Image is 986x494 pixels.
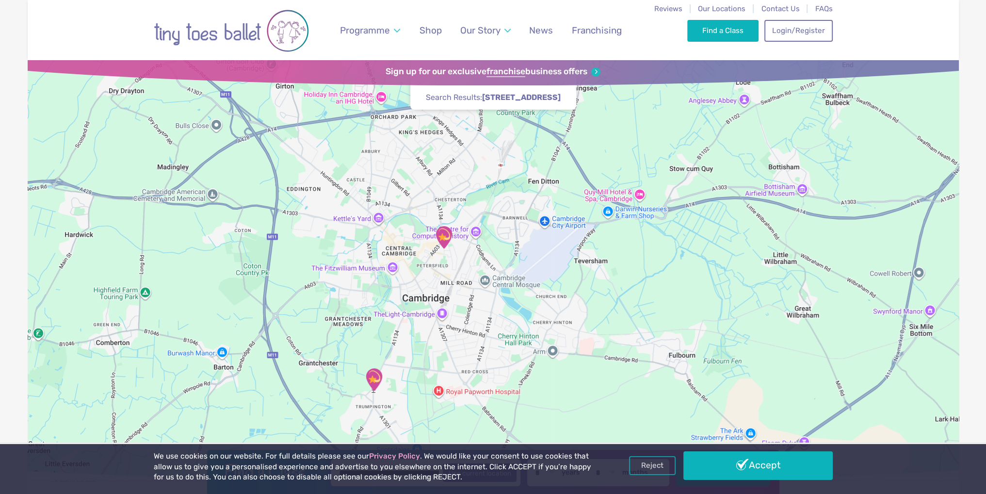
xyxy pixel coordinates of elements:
div: St Matthew's Church [432,225,456,249]
div: Trumpington Village Hall [362,367,386,392]
a: Privacy Policy [369,452,420,461]
span: Our Story [460,25,501,36]
a: Our Locations [698,4,745,13]
a: Reject [629,456,676,475]
a: Contact Us [761,4,799,13]
a: Sign up for our exclusivefranchisebusiness offers [386,66,600,77]
p: We use cookies on our website. For full details please see our . We would like your consent to us... [154,451,595,483]
strong: [STREET_ADDRESS] [482,93,561,102]
strong: franchise [486,66,525,77]
span: News [529,25,553,36]
img: tiny toes ballet [154,6,309,55]
span: Shop [420,25,442,36]
a: News [525,19,558,42]
a: Accept [683,451,833,479]
a: Login/Register [764,20,832,41]
a: Find a Class [687,20,759,41]
a: Reviews [654,4,682,13]
span: Franchising [572,25,622,36]
a: Programme [335,19,404,42]
a: FAQs [815,4,833,13]
a: Franchising [567,19,626,42]
a: Shop [415,19,446,42]
span: Programme [340,25,390,36]
a: Our Story [455,19,515,42]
